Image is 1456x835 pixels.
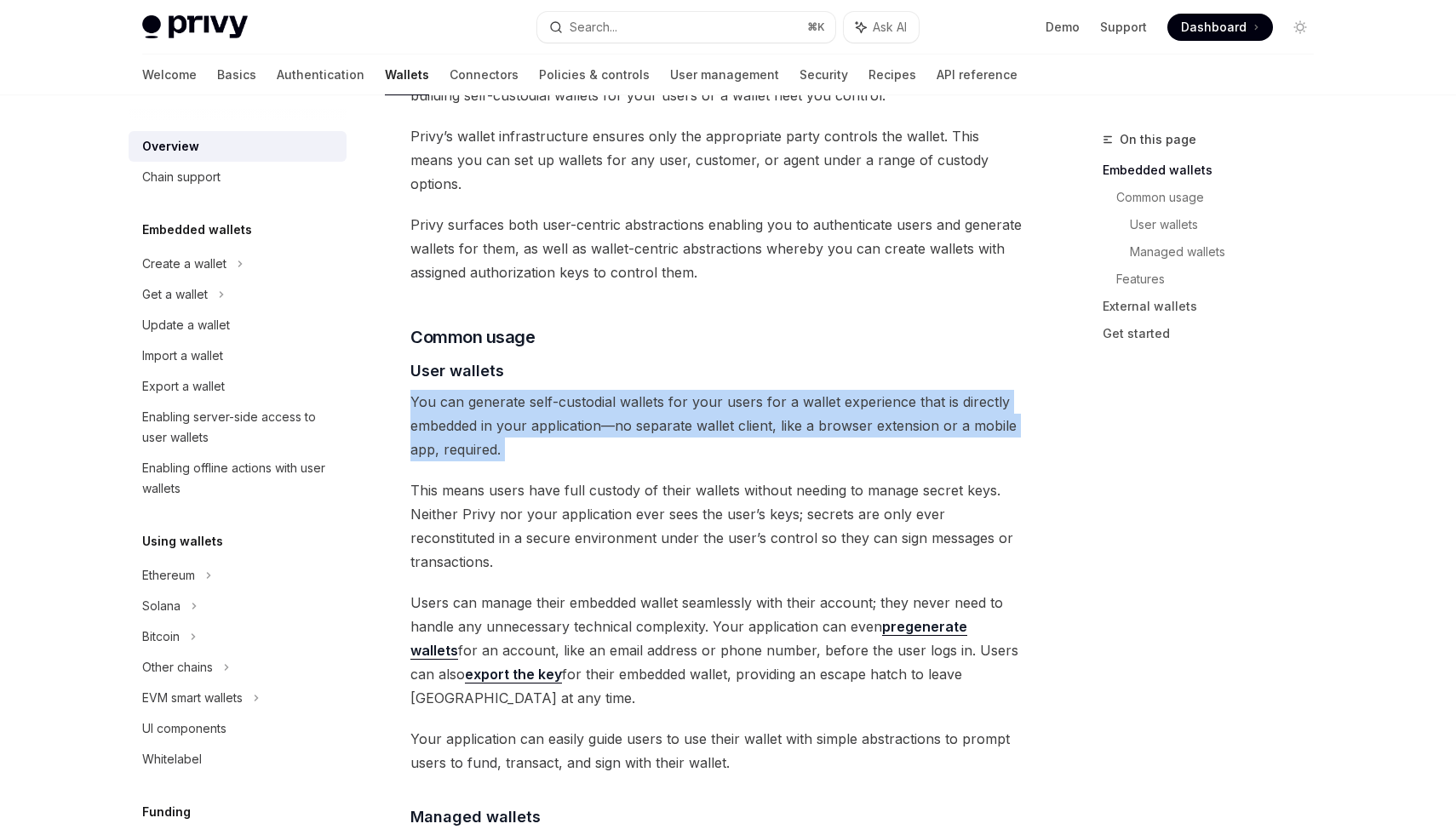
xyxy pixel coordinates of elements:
div: Create a wallet [142,254,226,274]
a: Get started [1103,320,1327,347]
div: Get a wallet [142,284,208,305]
span: Common usage [410,325,535,349]
a: Common usage [1116,184,1327,211]
a: Wallets [385,54,429,95]
a: API reference [937,54,1017,95]
a: Enabling server-side access to user wallets [129,402,347,453]
a: Support [1100,19,1147,36]
a: Import a wallet [129,340,347,371]
span: Dashboard [1181,19,1247,36]
h5: Funding [142,802,191,822]
a: Chain support [129,162,347,192]
span: Privy surfaces both user-centric abstractions enabling you to authenticate users and generate wal... [410,213,1024,284]
span: Your application can easily guide users to use their wallet with simple abstractions to prompt us... [410,727,1024,775]
span: Ask AI [873,19,907,36]
h5: Using wallets [142,531,223,552]
div: Chain support [142,167,221,187]
a: Embedded wallets [1103,157,1327,184]
a: Basics [217,54,256,95]
a: User wallets [1130,211,1327,238]
div: EVM smart wallets [142,688,243,708]
a: Dashboard [1167,14,1273,41]
div: Search... [570,17,617,37]
span: Users can manage their embedded wallet seamlessly with their account; they never need to handle a... [410,591,1024,710]
div: Export a wallet [142,376,225,397]
button: Toggle dark mode [1287,14,1314,41]
a: Whitelabel [129,744,347,775]
a: Demo [1046,19,1080,36]
div: Enabling offline actions with user wallets [142,458,336,499]
h5: Embedded wallets [142,220,252,240]
div: Ethereum [142,565,195,586]
span: Managed wallets [410,805,541,828]
span: ⌘ K [807,20,825,34]
span: On this page [1120,129,1196,150]
a: Features [1116,266,1327,293]
span: You can generate self-custodial wallets for your users for a wallet experience that is directly e... [410,390,1024,461]
a: Security [800,54,848,95]
a: Authentication [277,54,364,95]
div: Whitelabel [142,749,202,769]
a: Recipes [868,54,916,95]
div: UI components [142,718,226,739]
a: Overview [129,131,347,162]
a: Welcome [142,54,197,95]
span: User wallets [410,359,504,382]
a: Enabling offline actions with user wallets [129,453,347,504]
a: External wallets [1103,293,1327,320]
div: Solana [142,596,181,616]
div: Other chains [142,657,213,678]
a: Policies & controls [539,54,650,95]
div: Import a wallet [142,346,223,366]
div: Overview [142,136,199,157]
a: UI components [129,713,347,744]
a: export the key [465,666,562,683]
a: Update a wallet [129,310,347,340]
button: Ask AI [844,12,919,43]
a: Connectors [450,54,519,95]
div: Enabling server-side access to user wallets [142,407,336,448]
a: User management [670,54,779,95]
a: Export a wallet [129,371,347,402]
span: This means users have full custody of their wallets without needing to manage secret keys. Neithe... [410,478,1024,574]
span: Privy’s wallet infrastructure ensures only the appropriate party controls the wallet. This means ... [410,124,1024,196]
a: Managed wallets [1130,238,1327,266]
div: Update a wallet [142,315,230,335]
div: Bitcoin [142,626,180,647]
img: light logo [142,15,248,39]
button: Search...⌘K [537,12,835,43]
